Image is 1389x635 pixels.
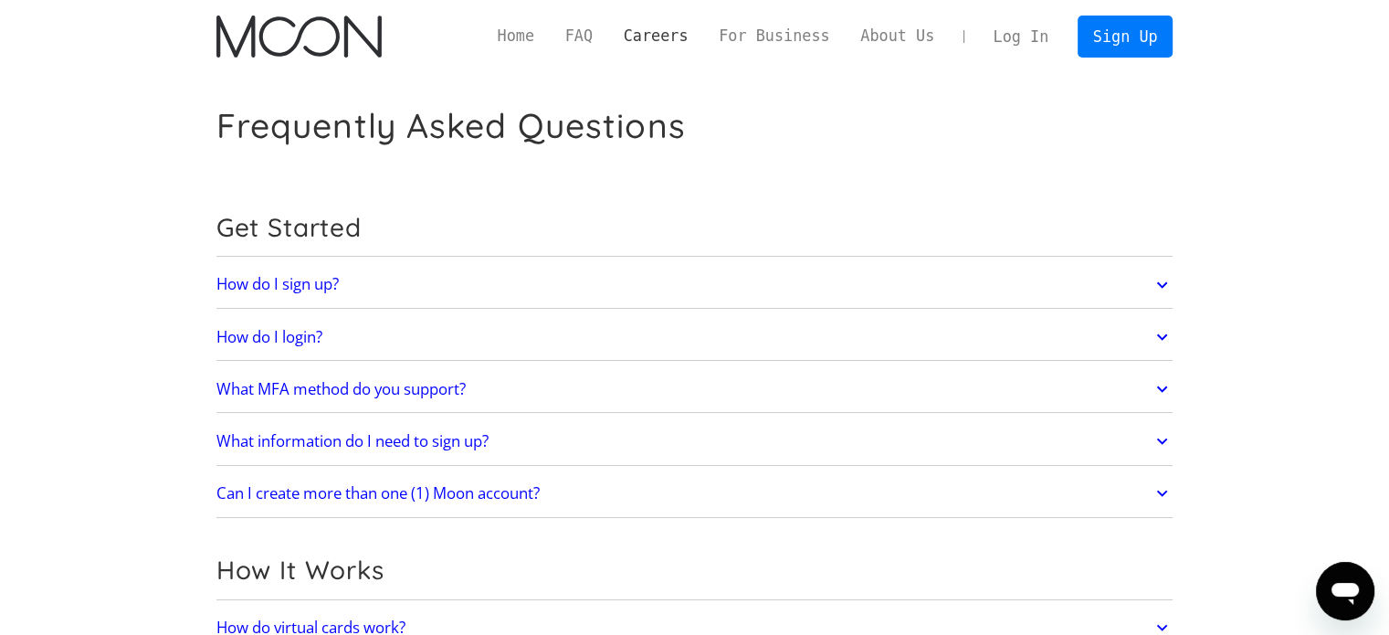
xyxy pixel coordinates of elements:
[845,25,950,48] a: About Us
[216,555,1173,586] h2: How It Works
[216,484,540,503] h2: Can I create more than one (1) Moon account?
[1078,16,1173,57] a: Sign Up
[1316,562,1374,620] iframe: לחצן לפתיחת חלון הודעות הטקסט
[550,25,608,48] a: FAQ
[216,105,686,146] h1: Frequently Asked Questions
[216,474,1173,513] a: Can I create more than one (1) Moon account?
[216,380,466,398] h2: What MFA method do you support?
[703,25,845,48] a: For Business
[482,25,550,48] a: Home
[216,328,322,346] h2: How do I login?
[216,432,489,450] h2: What information do I need to sign up?
[216,422,1173,460] a: What information do I need to sign up?
[216,266,1173,304] a: How do I sign up?
[608,25,703,48] a: Careers
[216,370,1173,408] a: What MFA method do you support?
[216,16,382,58] a: home
[216,275,339,293] h2: How do I sign up?
[216,212,1173,243] h2: Get Started
[216,318,1173,356] a: How do I login?
[978,16,1064,57] a: Log In
[216,16,382,58] img: Moon Logo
